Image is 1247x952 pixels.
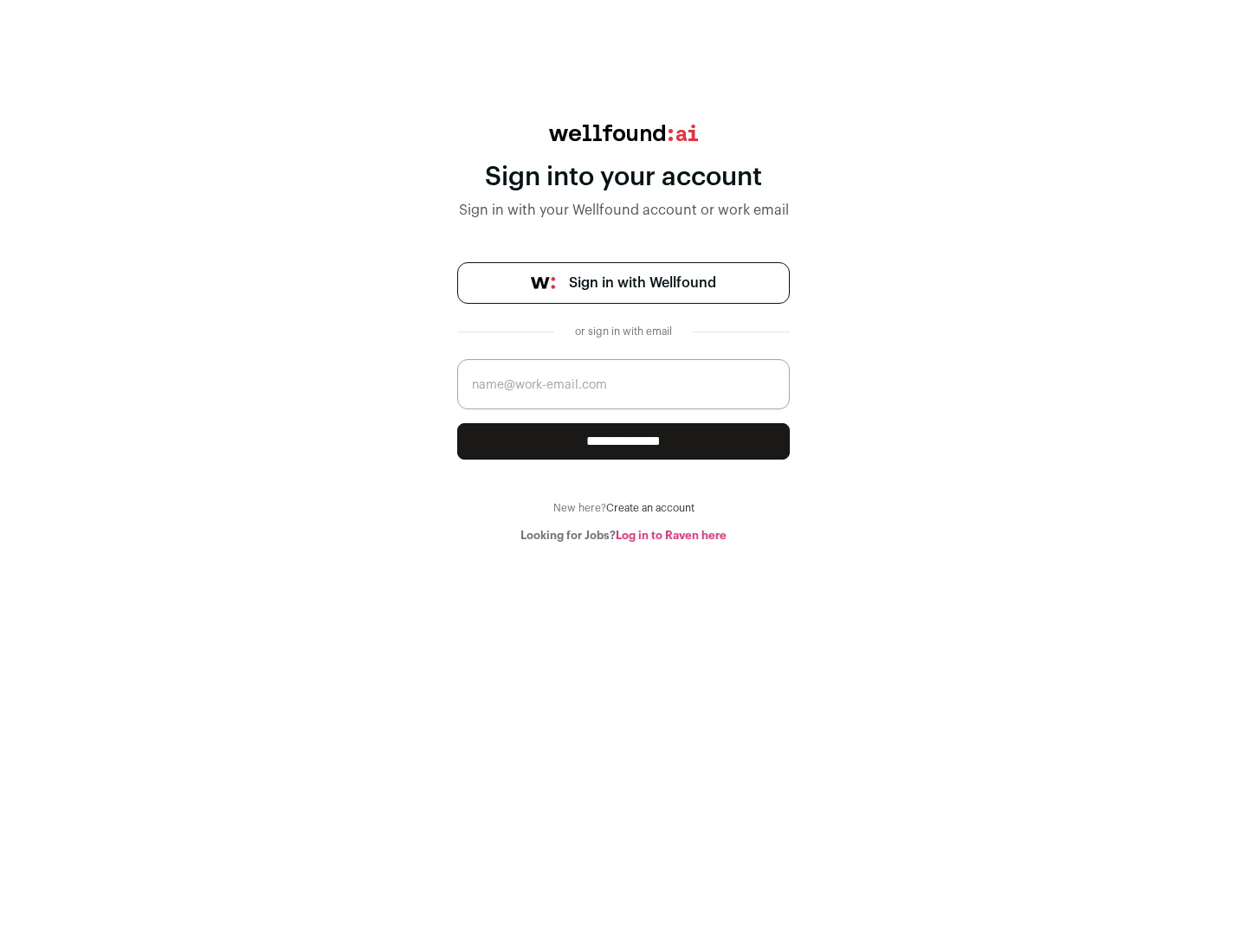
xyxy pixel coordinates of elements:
[457,501,790,515] div: New here?
[531,277,555,289] img: wellfound-symbol-flush-black-fb3c872781a75f747ccb3a119075da62bfe97bd399995f84a933054e44a575c4.png
[616,530,727,541] a: Log in to Raven here
[457,200,790,221] div: Sign in with your Wellfound account or work email
[606,503,695,513] a: Create an account
[549,125,698,141] img: wellfound:ai
[457,529,790,543] div: Looking for Jobs?
[568,325,679,338] div: or sign in with email
[457,359,790,409] input: name@work-email.com
[457,162,790,193] div: Sign into your account
[457,262,790,304] a: Sign in with Wellfound
[569,273,716,293] span: Sign in with Wellfound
